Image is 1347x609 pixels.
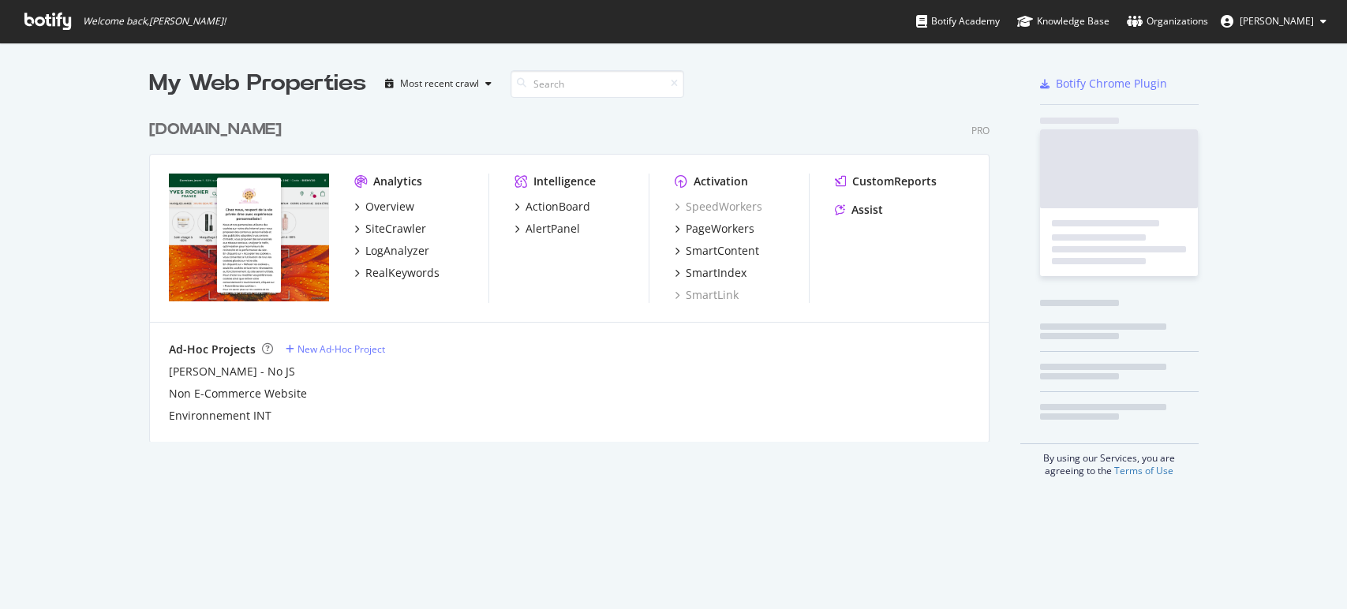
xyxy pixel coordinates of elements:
span: Claire Ruffin [1240,14,1314,28]
a: SmartLink [675,287,739,303]
div: Analytics [373,174,422,189]
a: SmartContent [675,243,759,259]
a: LogAnalyzer [354,243,429,259]
span: Welcome back, [PERSON_NAME] ! [83,15,226,28]
div: Ad-Hoc Projects [169,342,256,357]
a: Overview [354,199,414,215]
button: Most recent crawl [379,71,498,96]
div: PageWorkers [686,221,754,237]
div: Organizations [1127,13,1208,29]
div: RealKeywords [365,265,440,281]
a: AlertPanel [514,221,580,237]
a: ActionBoard [514,199,590,215]
a: SiteCrawler [354,221,426,237]
a: [PERSON_NAME] - No JS [169,364,295,379]
div: SiteCrawler [365,221,426,237]
img: yves-rocher.fr [169,174,329,301]
div: ActionBoard [526,199,590,215]
div: By using our Services, you are agreeing to the [1020,443,1199,477]
div: SmartContent [686,243,759,259]
div: [DOMAIN_NAME] [149,118,282,141]
a: Environnement INT [169,408,271,424]
div: My Web Properties [149,68,366,99]
div: Knowledge Base [1017,13,1109,29]
div: Activation [694,174,748,189]
div: Most recent crawl [400,79,479,88]
div: Botify Chrome Plugin [1056,76,1167,92]
div: Assist [851,202,883,218]
div: grid [149,99,1002,442]
button: [PERSON_NAME] [1208,9,1339,34]
a: Non E-Commerce Website [169,386,307,402]
a: New Ad-Hoc Project [286,342,385,356]
a: SmartIndex [675,265,746,281]
a: [DOMAIN_NAME] [149,118,288,141]
div: Pro [971,124,990,137]
a: RealKeywords [354,265,440,281]
a: Botify Chrome Plugin [1040,76,1167,92]
div: SmartIndex [686,265,746,281]
div: Intelligence [533,174,596,189]
a: PageWorkers [675,221,754,237]
div: AlertPanel [526,221,580,237]
a: Terms of Use [1114,464,1173,477]
input: Search [511,70,684,98]
div: CustomReports [852,174,937,189]
div: Overview [365,199,414,215]
div: New Ad-Hoc Project [297,342,385,356]
a: SpeedWorkers [675,199,762,215]
div: Botify Academy [916,13,1000,29]
a: Assist [835,202,883,218]
div: LogAnalyzer [365,243,429,259]
a: CustomReports [835,174,937,189]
